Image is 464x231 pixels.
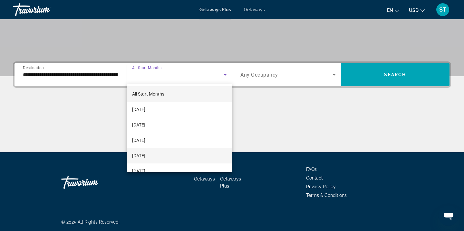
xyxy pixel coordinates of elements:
span: [DATE] [132,121,145,129]
span: [DATE] [132,167,145,175]
iframe: Button to launch messaging window [438,205,459,226]
span: [DATE] [132,136,145,144]
span: All Start Months [132,91,164,97]
span: [DATE] [132,152,145,160]
span: [DATE] [132,106,145,113]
